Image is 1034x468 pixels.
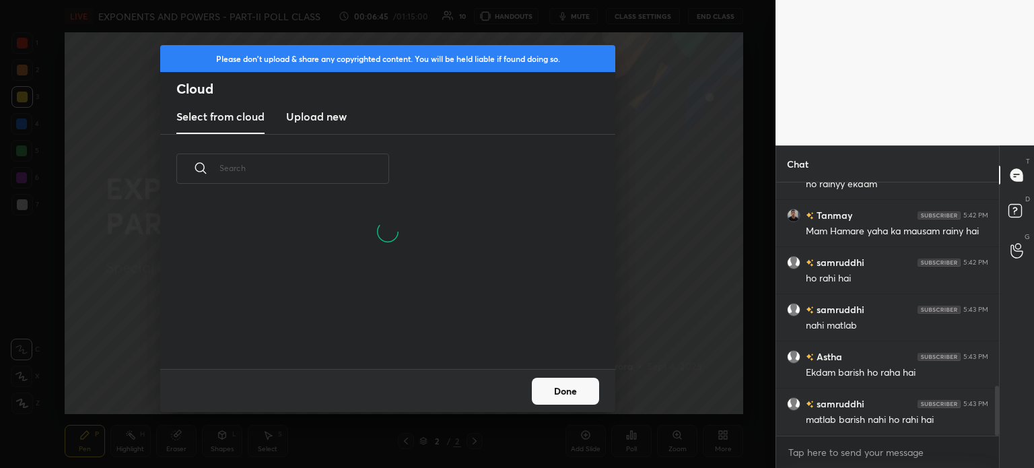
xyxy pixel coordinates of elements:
div: matlab barish nahi ho rahi hai [806,413,988,427]
img: no-rating-badge.077c3623.svg [806,306,814,314]
div: 5:42 PM [963,259,988,267]
div: 5:43 PM [963,306,988,314]
img: default.png [787,350,800,364]
h6: Tanmay [814,208,852,222]
input: Search [219,139,389,197]
p: T [1026,156,1030,166]
button: Done [532,378,599,405]
div: 5:42 PM [963,211,988,220]
div: Ekdam barish ho raha hai [806,366,988,380]
div: Please don't upload & share any copyrighted content. You will be held liable if found doing so. [160,45,615,72]
h6: samruddhi [814,255,864,269]
img: no-rating-badge.077c3623.svg [806,212,814,220]
img: e47ae61aba124fa0b8c6b056a6f98d0c.jpg [787,209,800,222]
h3: Upload new [286,108,347,125]
h3: Select from cloud [176,108,265,125]
img: no-rating-badge.077c3623.svg [806,259,814,267]
p: G [1025,232,1030,242]
div: nahi matlab [806,319,988,333]
div: ho rahi hai [806,272,988,286]
img: no-rating-badge.077c3623.svg [806,401,814,408]
img: 4P8fHbbgJtejmAAAAAElFTkSuQmCC [918,211,961,220]
img: default.png [787,256,800,269]
img: 4P8fHbbgJtejmAAAAAElFTkSuQmCC [918,353,961,361]
h6: samruddhi [814,397,864,411]
p: Chat [776,146,819,182]
img: default.png [787,397,800,411]
img: 4P8fHbbgJtejmAAAAAElFTkSuQmCC [918,259,961,267]
img: no-rating-badge.077c3623.svg [806,354,814,361]
div: 5:43 PM [963,353,988,361]
img: default.png [787,303,800,316]
div: grid [160,264,599,369]
div: 5:43 PM [963,400,988,408]
img: 4P8fHbbgJtejmAAAAAElFTkSuQmCC [918,306,961,314]
h2: Cloud [176,80,615,98]
h6: Astha [814,349,842,364]
p: D [1025,194,1030,204]
div: Mam Hamare yaha ka mausam rainy hai [806,225,988,238]
h6: samruddhi [814,302,864,316]
div: no rainyy ekdam [806,178,988,191]
img: 4P8fHbbgJtejmAAAAAElFTkSuQmCC [918,400,961,408]
div: grid [776,182,999,436]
